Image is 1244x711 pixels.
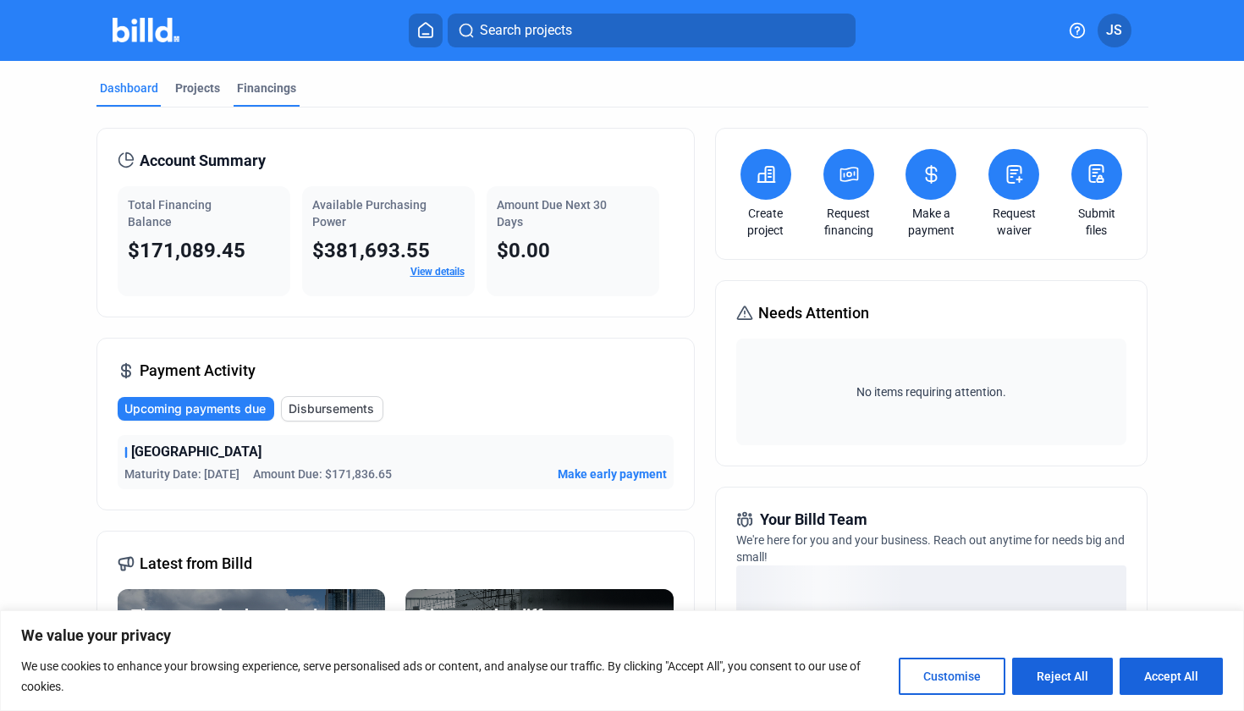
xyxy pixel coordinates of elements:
button: JS [1098,14,1131,47]
span: Upcoming payments due [124,400,266,417]
a: View details [410,266,465,278]
span: Amount Due Next 30 Days [497,198,607,229]
span: Payment Activity [140,359,256,383]
span: Search projects [480,20,572,41]
button: Customise [899,658,1005,695]
span: Amount Due: $171,836.65 [253,466,392,482]
button: Search projects [448,14,856,47]
span: Your Billd Team [760,508,867,532]
span: Available Purchasing Power [312,198,427,229]
a: Create project [736,205,795,239]
span: Account Summary [140,149,266,173]
button: Accept All [1120,658,1223,695]
button: Make early payment [558,466,667,482]
span: Maturity Date: [DATE] [124,466,239,482]
a: Submit files [1067,205,1126,239]
span: Disbursements [289,400,374,417]
p: We value your privacy [21,626,1223,646]
a: Request waiver [984,205,1043,239]
span: $381,693.55 [312,239,430,262]
span: Latest from Billd [140,552,252,576]
span: JS [1106,20,1122,41]
div: Financings [237,80,296,96]
span: Total Financing Balance [128,198,212,229]
div: The strategies best-in-class subs use for a resilient business [131,603,372,679]
button: Disbursements [281,396,383,422]
button: Reject All [1012,658,1113,695]
div: Discover the difference a strong capital strategy can make [419,603,660,679]
span: [GEOGRAPHIC_DATA] [131,442,261,462]
div: Dashboard [100,80,158,96]
a: Make a payment [901,205,961,239]
p: We use cookies to enhance your browsing experience, serve personalised ads or content, and analys... [21,656,886,697]
span: Needs Attention [758,301,869,325]
img: Billd Company Logo [113,18,179,42]
span: $171,089.45 [128,239,245,262]
span: No items requiring attention. [743,383,1120,400]
div: Projects [175,80,220,96]
span: $0.00 [497,239,550,262]
span: We're here for you and your business. Reach out anytime for needs big and small! [736,533,1125,564]
a: Request financing [819,205,878,239]
button: Upcoming payments due [118,397,274,421]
